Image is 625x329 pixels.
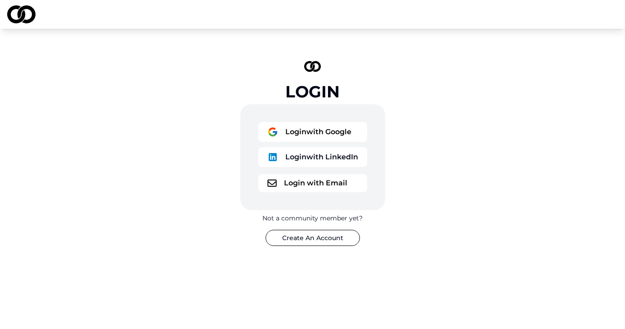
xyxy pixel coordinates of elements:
[285,83,340,101] div: Login
[304,61,321,72] img: logo
[267,180,277,187] img: logo
[258,174,367,192] button: logoLogin with Email
[267,152,278,162] img: logo
[7,5,35,23] img: logo
[258,147,367,167] button: logoLoginwith LinkedIn
[267,127,278,137] img: logo
[266,230,360,246] button: Create An Account
[262,214,363,223] div: Not a community member yet?
[258,122,367,142] button: logoLoginwith Google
